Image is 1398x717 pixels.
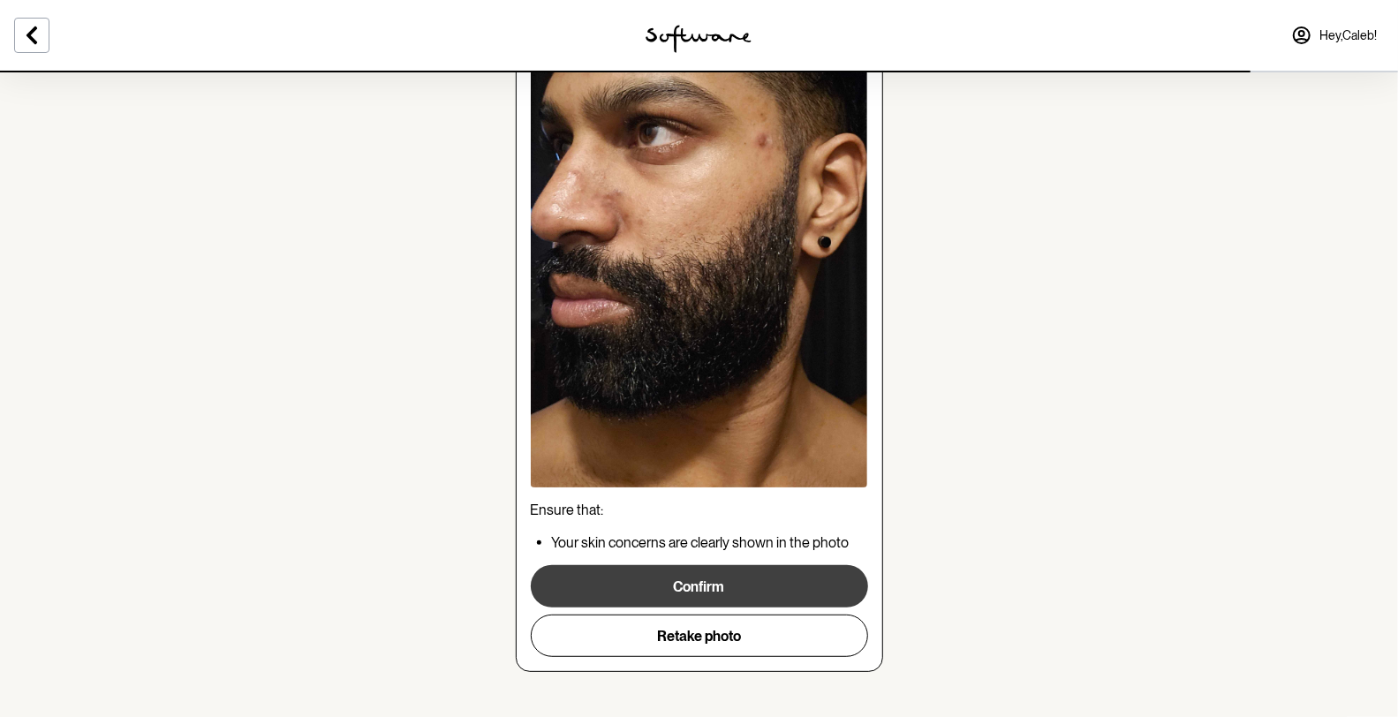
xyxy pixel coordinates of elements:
p: Ensure that: [531,502,868,518]
a: Hey,Caleb! [1281,14,1387,57]
img: software logo [646,25,752,53]
p: Your skin concerns are clearly shown in the photo [552,534,868,551]
button: Confirm [531,565,868,608]
button: Retake photo [531,615,868,657]
span: Hey, Caleb ! [1319,28,1377,43]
